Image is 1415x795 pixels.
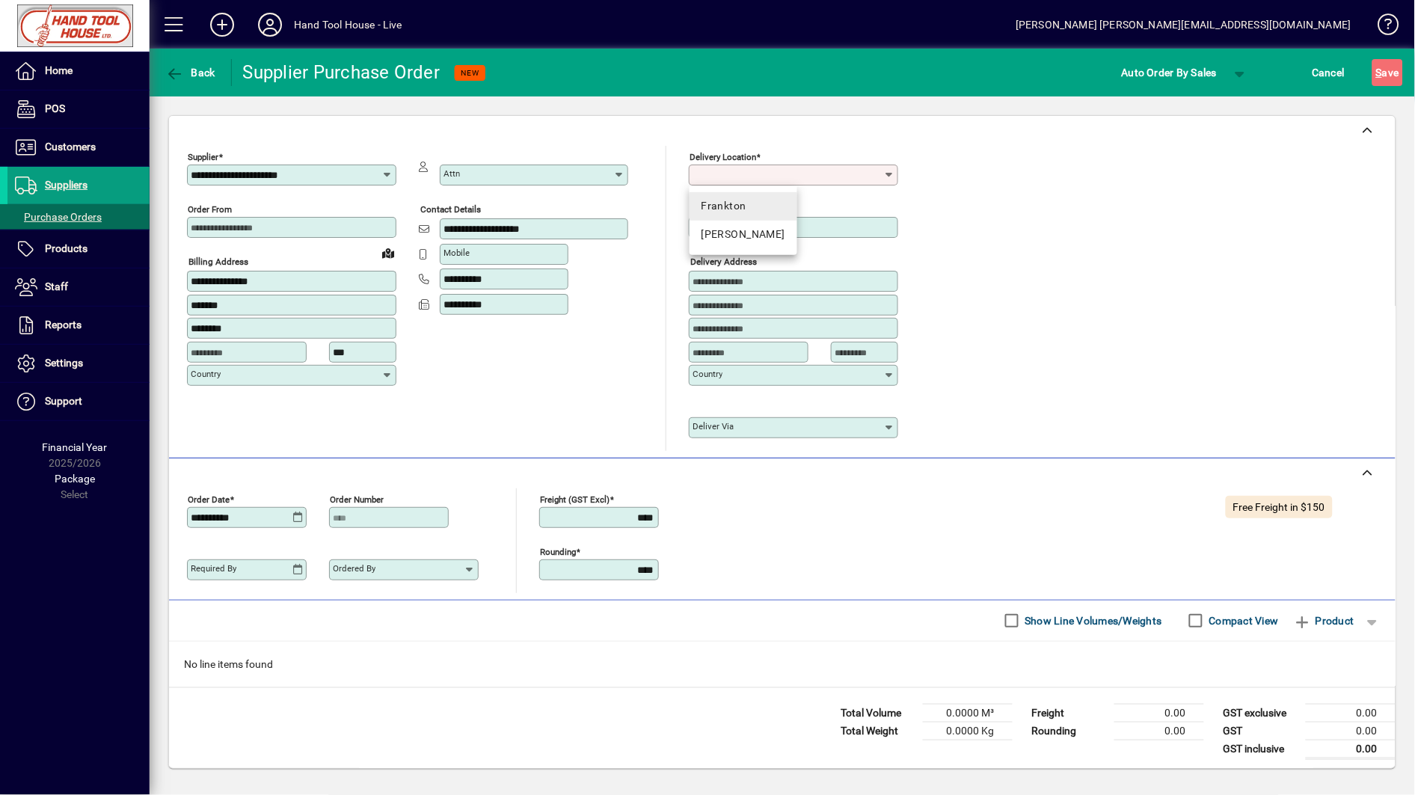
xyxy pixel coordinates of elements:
td: Rounding [1025,722,1114,740]
mat-label: Order date [188,494,230,504]
td: GST [1216,722,1306,740]
a: Staff [7,268,150,306]
mat-option: Frankton [690,192,798,221]
span: Cancel [1313,61,1345,85]
button: Back [162,59,219,86]
td: Freight [1025,704,1114,722]
mat-label: Rounding [540,546,576,556]
td: Total Weight [833,722,923,740]
span: Back [165,67,215,79]
span: Purchase Orders [15,211,102,223]
span: S [1376,67,1382,79]
td: Total Volume [833,704,923,722]
div: [PERSON_NAME] [702,227,786,242]
td: 0.0000 M³ [923,704,1013,722]
a: View on map [376,241,400,265]
button: Add [198,11,246,38]
button: Save [1372,59,1403,86]
mat-label: Required by [191,563,236,574]
div: No line items found [169,642,1396,687]
span: Product [1294,609,1354,633]
mat-option: Te Rapa [690,221,798,249]
a: Home [7,52,150,90]
td: 0.00 [1114,722,1204,740]
span: Auto Order By Sales [1122,61,1218,85]
div: Hand Tool House - Live [294,13,402,37]
a: Settings [7,345,150,382]
span: Free Freight in $150 [1233,501,1325,513]
mat-label: Country [693,369,722,379]
mat-label: Freight (GST excl) [540,494,610,504]
button: Product [1286,607,1362,634]
mat-label: Order number [330,494,384,504]
label: Compact View [1206,613,1279,628]
td: 0.00 [1306,740,1396,758]
span: Support [45,395,82,407]
a: Support [7,383,150,420]
td: 0.00 [1306,704,1396,722]
td: 0.0000 Kg [923,722,1013,740]
button: Profile [246,11,294,38]
a: Reports [7,307,150,344]
mat-label: Supplier [188,152,218,162]
a: Products [7,230,150,268]
span: Suppliers [45,179,88,191]
button: Cancel [1309,59,1349,86]
span: Staff [45,280,68,292]
span: Financial Year [43,441,108,453]
mat-label: Ordered by [333,563,375,574]
a: Knowledge Base [1366,3,1396,52]
mat-label: Deliver via [693,421,734,432]
span: POS [45,102,65,114]
a: Purchase Orders [7,204,150,230]
td: 0.00 [1114,704,1204,722]
a: POS [7,90,150,128]
div: [PERSON_NAME] [PERSON_NAME][EMAIL_ADDRESS][DOMAIN_NAME] [1016,13,1351,37]
span: Home [45,64,73,76]
span: Products [45,242,88,254]
div: Frankton [702,198,786,214]
app-page-header-button: Back [150,59,232,86]
mat-label: Attn [443,168,460,179]
a: Customers [7,129,150,166]
span: Customers [45,141,96,153]
button: Auto Order By Sales [1114,59,1225,86]
span: NEW [461,68,479,78]
td: GST exclusive [1216,704,1306,722]
span: Settings [45,357,83,369]
mat-label: Delivery Location [690,152,756,162]
mat-label: Order from [188,204,232,215]
mat-label: Country [191,369,221,379]
span: Package [55,473,95,485]
span: ave [1376,61,1399,85]
label: Show Line Volumes/Weights [1022,613,1162,628]
td: 0.00 [1306,722,1396,740]
div: Supplier Purchase Order [243,61,441,85]
td: GST inclusive [1216,740,1306,758]
span: Reports [45,319,82,331]
mat-label: Mobile [443,248,470,258]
